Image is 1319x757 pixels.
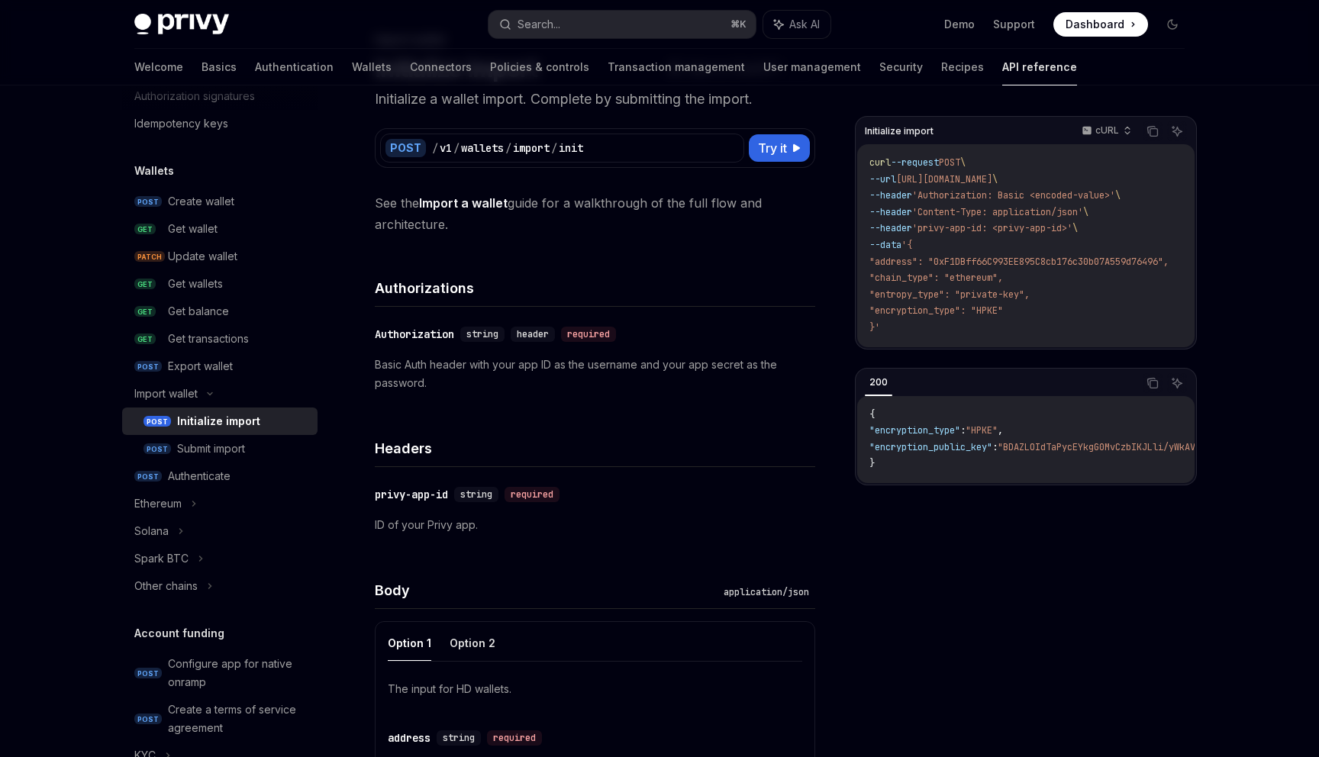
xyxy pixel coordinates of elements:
[168,247,237,266] div: Update wallet
[608,49,745,85] a: Transaction management
[869,457,875,469] span: }
[869,441,992,453] span: "encryption_public_key"
[517,328,549,340] span: header
[122,650,318,696] a: POSTConfigure app for native onramp
[122,325,318,353] a: GETGet transactions
[134,385,198,403] div: Import wallet
[960,424,966,436] span: :
[134,251,165,263] span: PATCH
[993,17,1035,32] a: Support
[749,134,810,162] button: Try it
[375,516,815,534] p: ID of your Privy app.
[912,189,1115,201] span: 'Authorization: Basic <encoded-value>'
[869,222,912,234] span: --header
[410,49,472,85] a: Connectors
[388,730,431,746] div: address
[992,173,998,185] span: \
[879,49,923,85] a: Security
[1160,12,1185,37] button: Toggle dark mode
[388,625,431,661] button: Option 1
[998,424,1003,436] span: ,
[1167,373,1187,393] button: Ask AI
[505,487,560,502] div: required
[992,441,998,453] span: :
[966,424,998,436] span: "HPKE"
[144,416,171,427] span: POST
[122,353,318,380] a: POSTExport wallet
[432,140,438,156] div: /
[939,156,960,169] span: POST
[513,140,550,156] div: import
[144,443,171,455] span: POST
[134,624,224,643] h5: Account funding
[388,680,802,698] p: The input for HD wallets.
[869,272,1003,284] span: "chain_type": "ethereum",
[134,549,189,568] div: Spark BTC
[869,156,891,169] span: curl
[1072,222,1078,234] span: \
[869,408,875,420] span: {
[551,140,557,156] div: /
[461,140,504,156] div: wallets
[960,156,966,169] span: \
[869,189,912,201] span: --header
[912,206,1083,218] span: 'Content-Type: application/json'
[134,471,162,482] span: POST
[1083,206,1088,218] span: \
[941,49,984,85] a: Recipes
[134,668,162,679] span: POST
[869,424,960,436] span: "encryption_type"
[177,440,245,458] div: Submit import
[1115,189,1121,201] span: \
[505,140,511,156] div: /
[122,696,318,742] a: POSTCreate a terms of service agreement
[134,333,156,345] span: GET
[453,140,460,156] div: /
[168,275,223,293] div: Get wallets
[758,139,787,157] span: Try it
[865,125,934,137] span: Initialize import
[122,243,318,270] a: PATCHUpdate wallet
[869,239,901,251] span: --data
[122,462,318,490] a: POSTAuthenticate
[375,438,815,459] h4: Headers
[168,302,229,321] div: Get balance
[134,14,229,35] img: dark logo
[122,298,318,325] a: GETGet balance
[901,239,912,251] span: '{
[869,321,880,333] span: }'
[122,215,318,243] a: GETGet wallet
[375,278,815,298] h4: Authorizations
[134,162,174,180] h5: Wallets
[443,732,475,744] span: string
[122,110,318,137] a: Idempotency keys
[134,49,183,85] a: Welcome
[869,206,912,218] span: --header
[869,256,1169,268] span: "address": "0xF1DBff66C993EE895C8cb176c30b07A559d76496",
[1066,17,1124,32] span: Dashboard
[168,330,249,348] div: Get transactions
[487,730,542,746] div: required
[134,577,198,595] div: Other chains
[134,224,156,235] span: GET
[466,328,498,340] span: string
[122,188,318,215] a: POSTCreate wallet
[869,173,896,185] span: --url
[134,714,162,725] span: POST
[177,412,260,430] div: Initialize import
[718,585,815,600] div: application/json
[489,11,756,38] button: Search...⌘K
[168,655,308,691] div: Configure app for native onramp
[375,89,815,110] p: Initialize a wallet import. Complete by submitting the import.
[134,306,156,317] span: GET
[865,373,892,391] div: 200
[352,49,392,85] a: Wallets
[375,580,718,601] h4: Body
[255,49,334,85] a: Authentication
[518,15,560,34] div: Search...
[460,488,492,501] span: string
[168,357,233,375] div: Export wallet
[419,195,508,211] a: Import a wallet
[561,327,616,342] div: required
[1143,121,1163,141] button: Copy the contents from the code block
